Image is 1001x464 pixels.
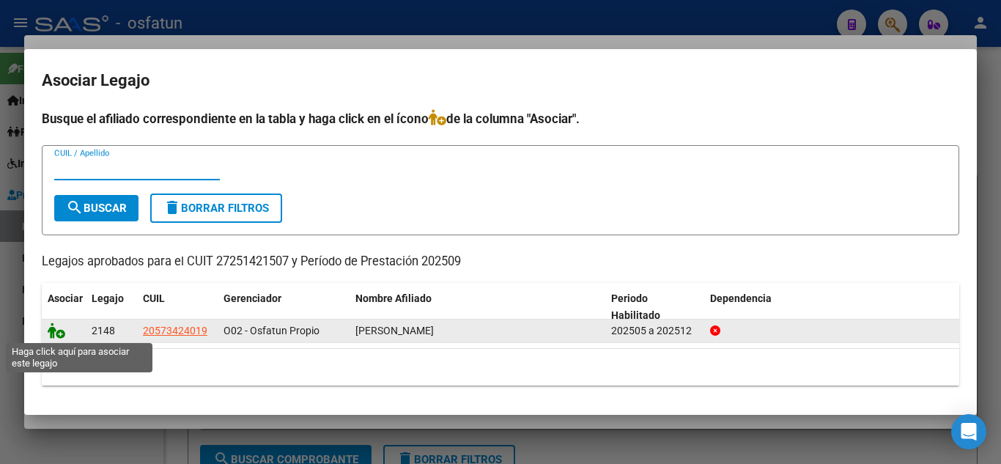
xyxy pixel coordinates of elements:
datatable-header-cell: Asociar [42,283,86,331]
datatable-header-cell: CUIL [137,283,218,331]
span: Dependencia [710,292,772,304]
datatable-header-cell: Dependencia [704,283,960,331]
span: Borrar Filtros [163,202,269,215]
span: 20573424019 [143,325,207,336]
mat-icon: search [66,199,84,216]
span: O02 - Osfatun Propio [224,325,319,336]
span: Buscar [66,202,127,215]
div: 202505 a 202512 [611,323,698,339]
datatable-header-cell: Legajo [86,283,137,331]
span: 2148 [92,325,115,336]
span: Gerenciador [224,292,281,304]
p: Legajos aprobados para el CUIT 27251421507 y Período de Prestación 202509 [42,253,959,271]
h4: Busque el afiliado correspondiente en la tabla y haga click en el ícono de la columna "Asociar". [42,109,959,128]
button: Buscar [54,195,138,221]
mat-icon: delete [163,199,181,216]
datatable-header-cell: Nombre Afiliado [350,283,605,331]
datatable-header-cell: Gerenciador [218,283,350,331]
button: Borrar Filtros [150,194,282,223]
div: Open Intercom Messenger [951,414,986,449]
span: CUIL [143,292,165,304]
span: Nombre Afiliado [355,292,432,304]
span: DEZA REISING GALO [355,325,434,336]
span: Asociar [48,292,83,304]
div: 1 registros [42,349,959,386]
datatable-header-cell: Periodo Habilitado [605,283,704,331]
h2: Asociar Legajo [42,67,959,95]
span: Legajo [92,292,124,304]
span: Periodo Habilitado [611,292,660,321]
